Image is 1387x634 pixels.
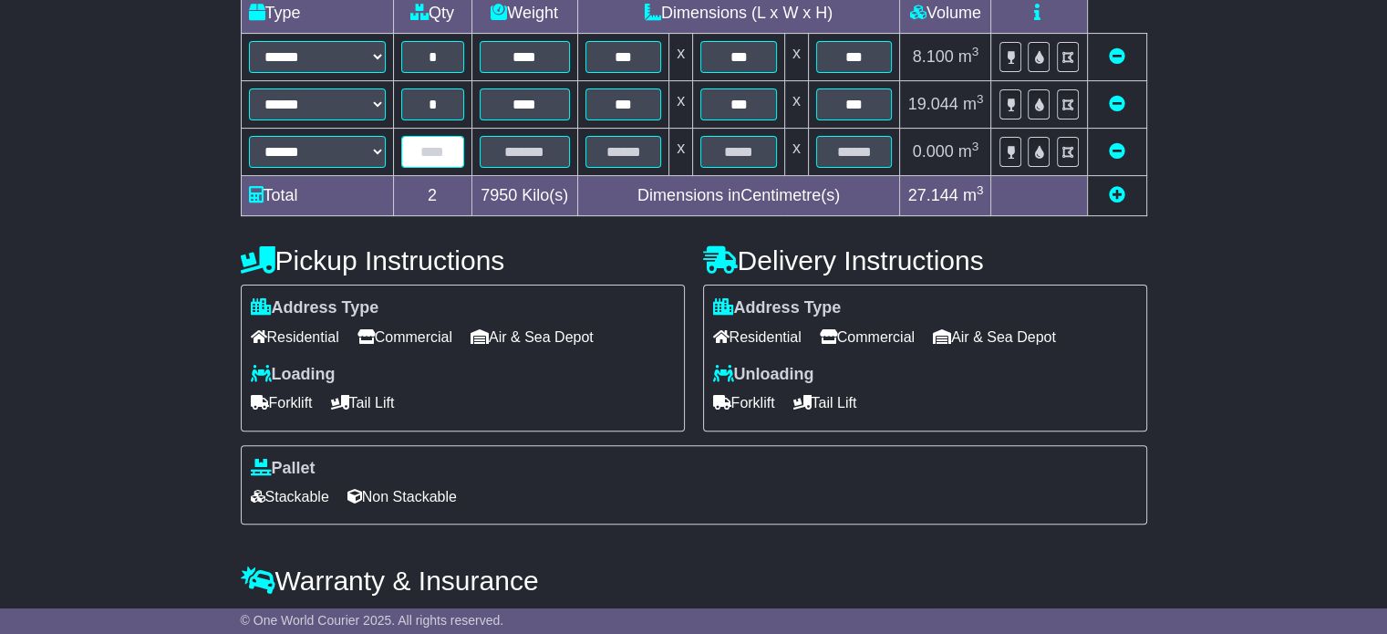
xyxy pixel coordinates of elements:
a: Add new item [1109,186,1125,204]
sup: 3 [977,183,984,197]
label: Pallet [251,459,316,479]
span: Residential [251,323,339,351]
td: x [669,129,693,176]
sup: 3 [972,140,979,153]
label: Unloading [713,365,814,385]
h4: Pickup Instructions [241,245,685,275]
td: x [669,34,693,81]
td: x [784,81,808,129]
span: 250 [425,606,452,624]
span: m [963,95,984,113]
label: Address Type [251,298,379,318]
span: 8.100 [913,47,954,66]
span: 7950 [481,186,517,204]
label: Address Type [713,298,842,318]
h4: Delivery Instructions [703,245,1147,275]
span: Residential [713,323,802,351]
span: © One World Courier 2025. All rights reserved. [241,613,504,628]
span: Forklift [251,389,313,417]
a: Remove this item [1109,142,1125,161]
span: Tail Lift [331,389,395,417]
span: Commercial [820,323,915,351]
span: Forklift [713,389,775,417]
span: Stackable [251,483,329,511]
td: x [669,81,693,129]
td: 2 [393,176,471,216]
div: All our quotes include a $ FreightSafe warranty. [241,606,1147,626]
h4: Warranty & Insurance [241,566,1147,596]
a: Remove this item [1109,95,1125,113]
span: Tail Lift [793,389,857,417]
span: Commercial [357,323,452,351]
span: 19.044 [908,95,958,113]
td: Kilo(s) [471,176,577,216]
span: Air & Sea Depot [933,323,1056,351]
label: Loading [251,365,336,385]
sup: 3 [972,45,979,58]
td: Total [241,176,393,216]
td: x [784,129,808,176]
span: m [958,142,979,161]
td: Dimensions in Centimetre(s) [577,176,900,216]
span: Non Stackable [347,483,457,511]
span: 27.144 [908,186,958,204]
sup: 3 [977,92,984,106]
span: m [958,47,979,66]
span: m [963,186,984,204]
td: x [784,34,808,81]
span: 0.000 [913,142,954,161]
a: Remove this item [1109,47,1125,66]
span: Air & Sea Depot [471,323,594,351]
